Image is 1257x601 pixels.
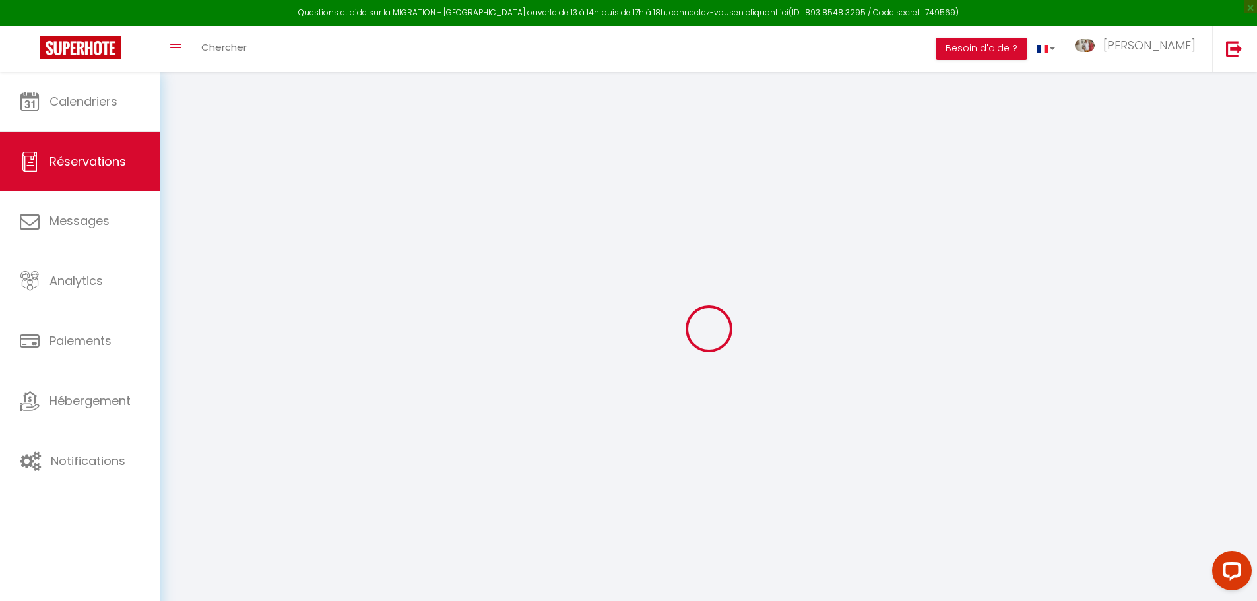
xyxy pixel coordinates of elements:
span: Chercher [201,40,247,54]
img: logout [1226,40,1242,57]
span: Calendriers [49,93,117,110]
span: Analytics [49,272,103,289]
span: [PERSON_NAME] [1103,37,1196,53]
img: ... [1075,39,1095,52]
iframe: LiveChat chat widget [1202,546,1257,601]
img: Super Booking [40,36,121,59]
span: Notifications [51,453,125,469]
button: Besoin d'aide ? [936,38,1027,60]
span: Hébergement [49,393,131,409]
span: Réservations [49,153,126,170]
span: Messages [49,212,110,229]
a: ... [PERSON_NAME] [1065,26,1212,72]
a: Chercher [191,26,257,72]
a: en cliquant ici [734,7,789,18]
span: Paiements [49,332,112,349]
